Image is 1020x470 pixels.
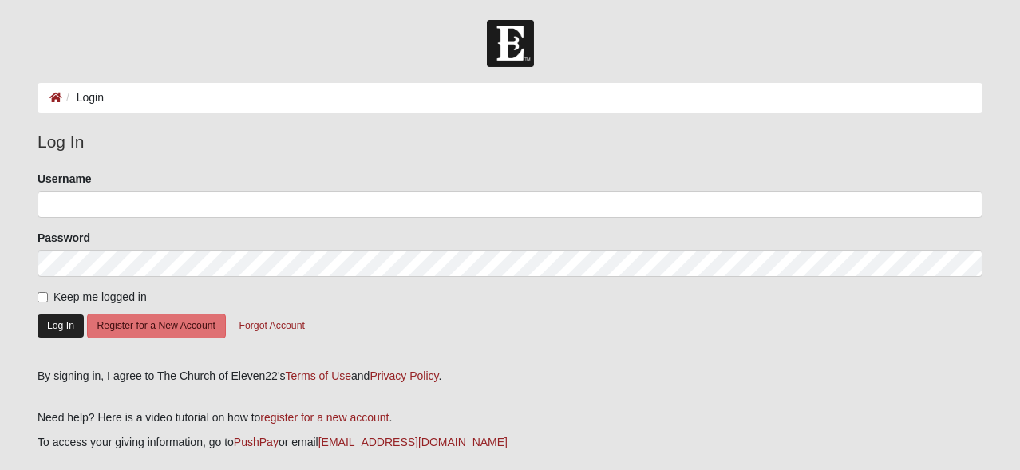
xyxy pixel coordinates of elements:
[38,434,982,451] p: To access your giving information, go to or email
[38,368,982,385] div: By signing in, I agree to The Church of Eleven22's and .
[318,436,508,448] a: [EMAIL_ADDRESS][DOMAIN_NAME]
[87,314,226,338] button: Register for a New Account
[38,230,90,246] label: Password
[38,314,84,338] button: Log In
[38,292,48,302] input: Keep me logged in
[38,129,982,155] legend: Log In
[62,89,104,106] li: Login
[38,409,982,426] p: Need help? Here is a video tutorial on how to .
[53,290,147,303] span: Keep me logged in
[234,436,279,448] a: PushPay
[38,171,92,187] label: Username
[286,369,351,382] a: Terms of Use
[260,411,389,424] a: register for a new account
[370,369,438,382] a: Privacy Policy
[487,20,534,67] img: Church of Eleven22 Logo
[228,314,314,338] button: Forgot Account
